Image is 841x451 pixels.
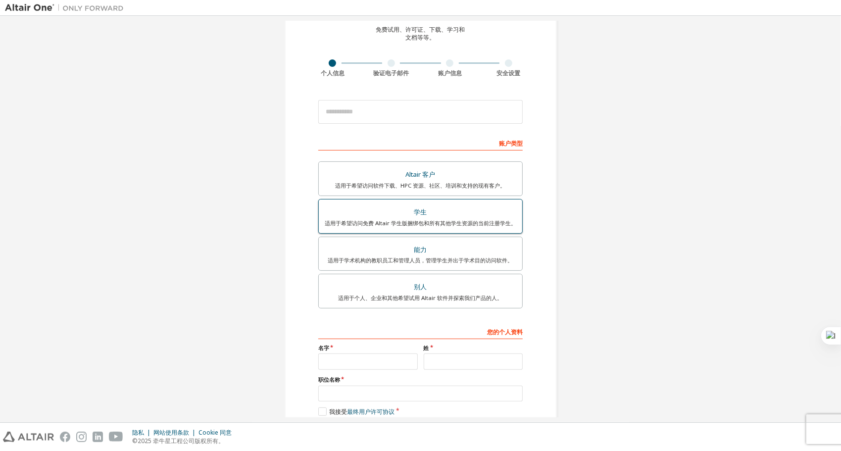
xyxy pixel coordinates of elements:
div: 适用于个人、企业和其他希望试用 Altair 软件并探索我们产品的人。 [325,294,516,302]
p: © [132,437,238,445]
img: youtube.svg [109,432,123,442]
div: 适用于学术机构的教职员工和管理人员，管理学生并出于学术目的访问软件。 [325,256,516,264]
img: facebook.svg [60,432,70,442]
img: instagram.svg [76,432,87,442]
img: 牵牛星一号 [5,3,129,13]
div: 免费试用、许可证、下载、学习和 文档等等。 [376,26,465,42]
div: 学生 [325,205,516,219]
div: Cookie 同意 [198,429,238,437]
div: 个人信息 [303,69,362,77]
a: 最终用户许可协议 [347,407,395,416]
div: 验证电子邮件 [362,69,421,77]
div: 适用于希望访问免费 Altair 学生版捆绑包和所有其他学生资源的当前注册学生。 [325,219,516,227]
label: 名字 [318,344,418,352]
div: 安全设置 [479,69,538,77]
div: 账户类型 [318,135,523,150]
div: 账户信息 [421,69,480,77]
div: Altair 客户 [325,168,516,182]
div: 您的个人资料 [318,323,523,339]
img: linkedin.svg [93,432,103,442]
div: 能力 [325,243,516,257]
div: 网站使用条款 [153,429,198,437]
div: 适用于希望访问软件下载、HPC 资源、社区、培训和支持的现有客户。 [325,182,516,190]
label: 我接受 [318,407,395,416]
label: 姓 [424,344,523,352]
label: 职位名称 [318,376,523,384]
img: altair_logo.svg [3,432,54,442]
div: 隐私 [132,429,153,437]
font: 2025 牵牛星工程公司版权所有。 [138,437,224,445]
div: 别人 [325,280,516,294]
